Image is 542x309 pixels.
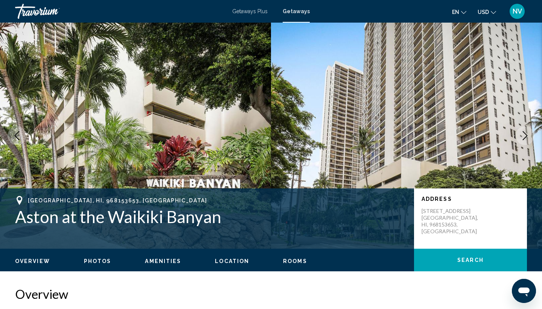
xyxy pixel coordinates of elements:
[84,258,111,265] button: Photos
[145,258,181,264] span: Amenities
[15,258,50,265] button: Overview
[215,258,249,264] span: Location
[283,8,310,14] a: Getaways
[8,126,26,145] button: Previous image
[15,286,527,301] h2: Overview
[283,258,307,264] span: Rooms
[283,258,307,265] button: Rooms
[478,6,496,17] button: Change currency
[422,196,519,202] p: Address
[507,3,527,19] button: User Menu
[215,258,249,265] button: Location
[84,258,111,264] span: Photos
[452,6,466,17] button: Change language
[478,9,489,15] span: USD
[414,249,527,271] button: Search
[15,207,406,226] h1: Aston at the Waikiki Banyan
[452,9,459,15] span: en
[145,258,181,265] button: Amenities
[512,279,536,303] iframe: Button to launch messaging window
[15,258,50,264] span: Overview
[28,197,207,203] span: [GEOGRAPHIC_DATA], HI, 968153653, [GEOGRAPHIC_DATA]
[422,208,482,235] p: [STREET_ADDRESS] [GEOGRAPHIC_DATA], HI, 968153653, [GEOGRAPHIC_DATA]
[232,8,268,14] a: Getaways Plus
[513,8,522,15] span: NV
[457,257,484,263] span: Search
[15,4,225,19] a: Travorium
[516,126,534,145] button: Next image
